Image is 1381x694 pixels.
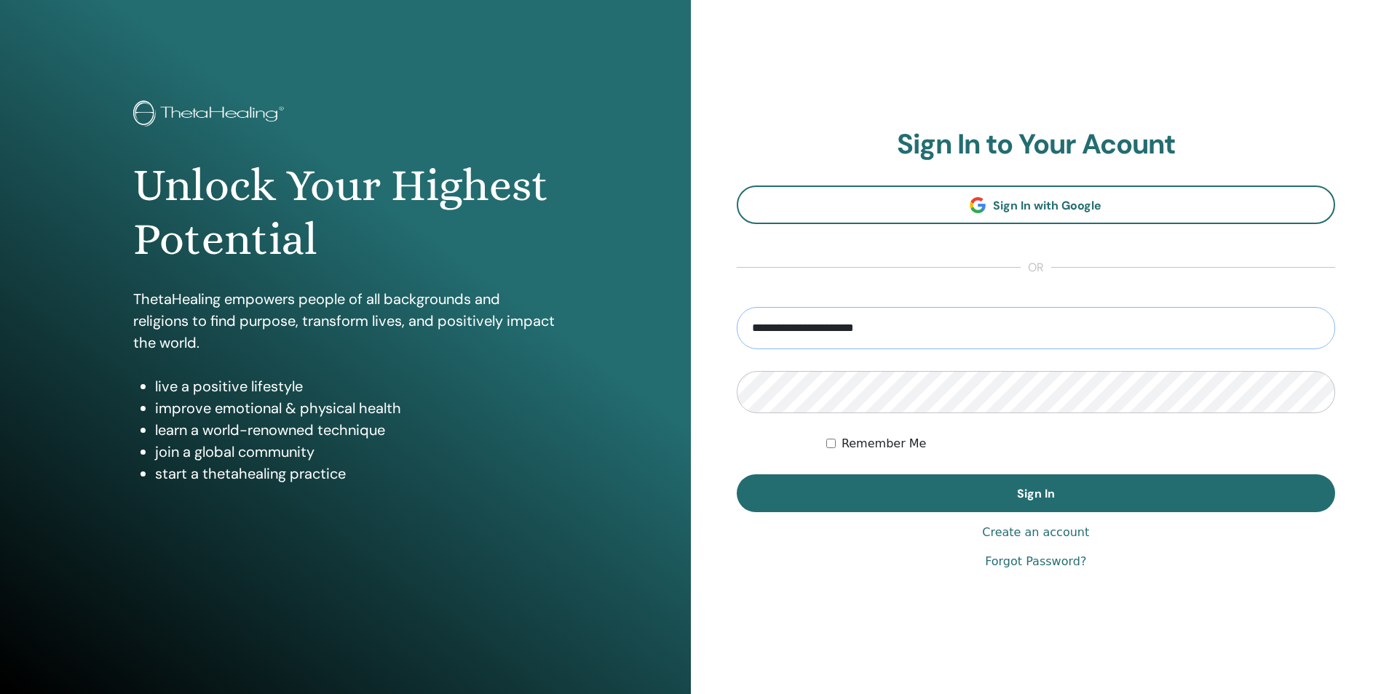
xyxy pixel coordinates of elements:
[737,474,1336,512] button: Sign In
[737,186,1336,224] a: Sign In with Google
[155,419,557,441] li: learn a world-renowned technique
[155,375,557,397] li: live a positive lifestyle
[982,524,1089,541] a: Create an account
[1021,259,1051,276] span: or
[155,397,557,419] li: improve emotional & physical health
[737,128,1336,161] h2: Sign In to Your Acount
[133,288,557,354] p: ThetaHealing empowers people of all backgrounds and religions to find purpose, transform lives, a...
[133,159,557,267] h1: Unlock Your Highest Potential
[155,463,557,484] li: start a thetahealing practice
[826,435,1335,452] div: Keep me authenticated indefinitely or until I manually logout
[155,441,557,463] li: join a global community
[1017,486,1055,501] span: Sign In
[993,198,1101,213] span: Sign In with Google
[985,553,1086,570] a: Forgot Password?
[842,435,927,452] label: Remember Me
